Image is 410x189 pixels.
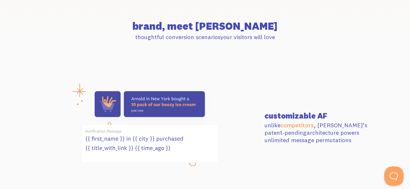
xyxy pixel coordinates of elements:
[264,121,367,144] p: unlike , [PERSON_NAME]’s patent-pending architecture powers unlimited message permutations
[264,112,367,120] h3: customizable AF
[384,166,404,186] iframe: Help Scout Beacon - Open
[43,21,367,31] h2: brand, meet [PERSON_NAME]
[280,121,313,129] a: competitors
[43,33,367,41] p: thoughtful conversion scenarios your visitors will love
